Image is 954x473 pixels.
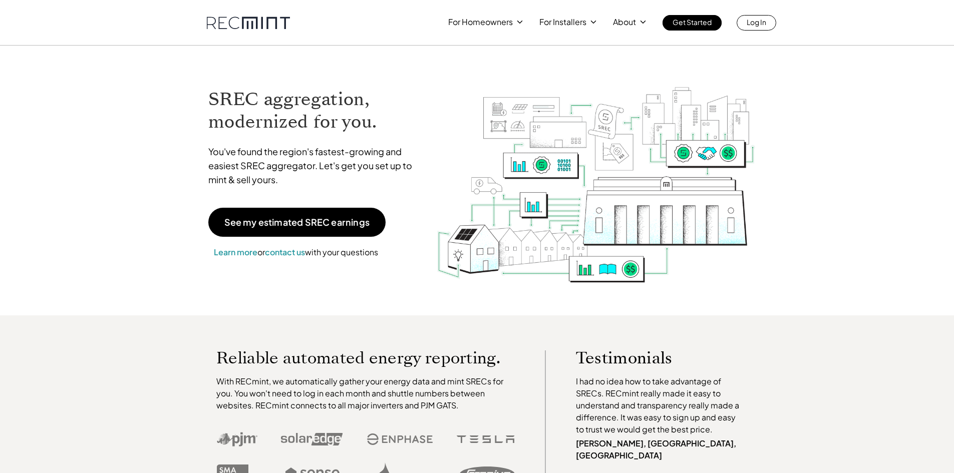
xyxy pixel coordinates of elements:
p: Reliable automated energy reporting. [216,350,515,365]
p: For Installers [539,15,586,29]
p: About [613,15,636,29]
a: contact us [265,247,305,257]
a: Learn more [214,247,257,257]
p: [PERSON_NAME], [GEOGRAPHIC_DATA], [GEOGRAPHIC_DATA] [576,437,744,461]
p: I had no idea how to take advantage of SRECs. RECmint really made it easy to understand and trans... [576,375,744,435]
p: With RECmint, we automatically gather your energy data and mint SRECs for you. You won't need to ... [216,375,515,411]
p: You've found the region's fastest-growing and easiest SREC aggregator. Let's get you set up to mi... [208,145,422,187]
h1: SREC aggregation, modernized for you. [208,88,422,133]
a: Log In [737,15,776,31]
a: Get Started [663,15,722,31]
a: See my estimated SREC earnings [208,208,386,237]
p: Get Started [673,15,712,29]
img: RECmint value cycle [436,61,756,285]
p: For Homeowners [448,15,513,29]
p: or with your questions [208,246,384,259]
p: Log In [747,15,766,29]
p: See my estimated SREC earnings [224,218,370,227]
p: Testimonials [576,350,725,365]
